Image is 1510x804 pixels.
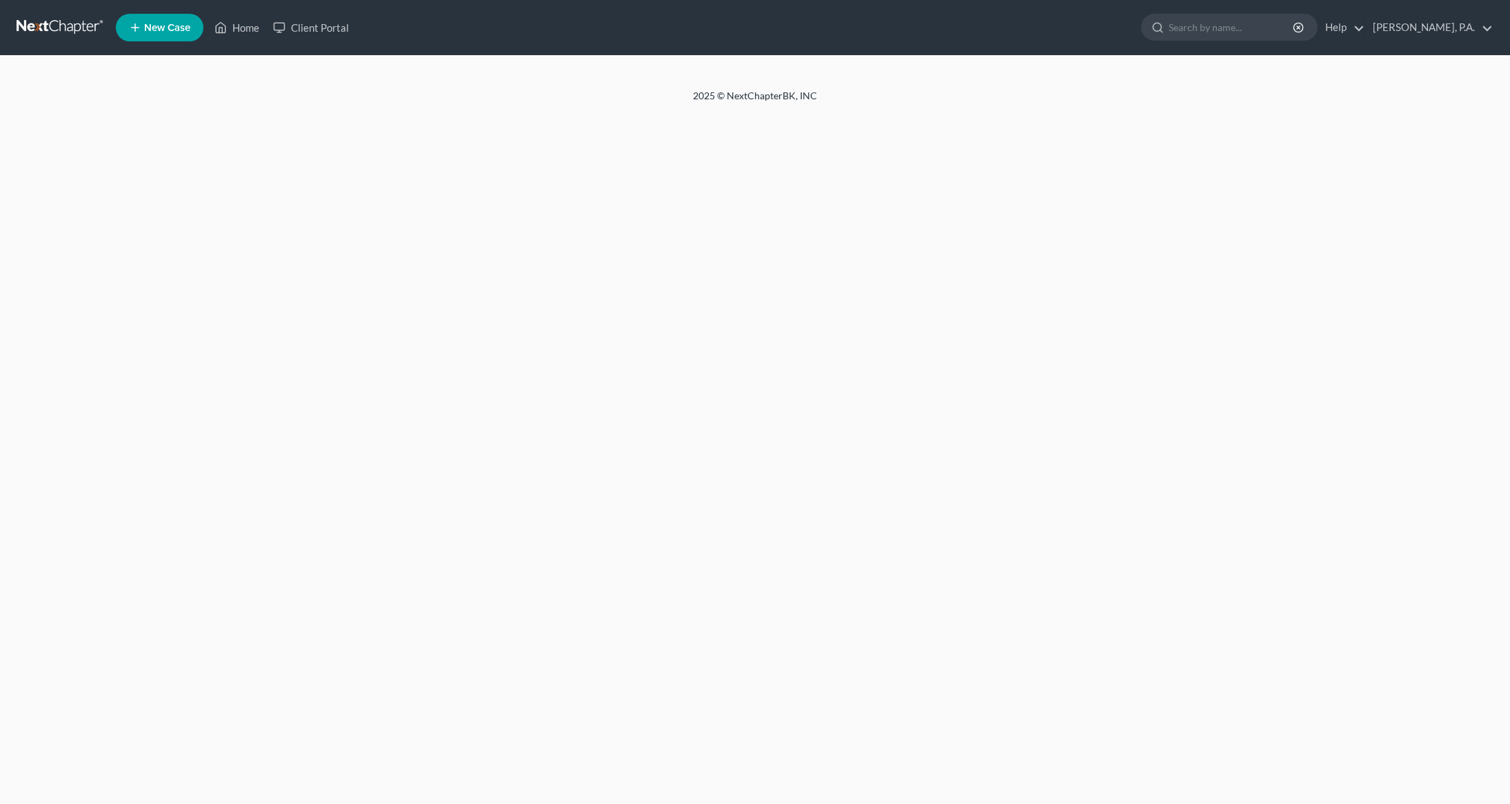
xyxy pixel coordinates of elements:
[1366,15,1493,40] a: [PERSON_NAME], P.A.
[266,15,356,40] a: Client Portal
[362,89,1148,114] div: 2025 © NextChapterBK, INC
[208,15,266,40] a: Home
[1318,15,1365,40] a: Help
[144,23,190,33] span: New Case
[1169,14,1295,40] input: Search by name...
